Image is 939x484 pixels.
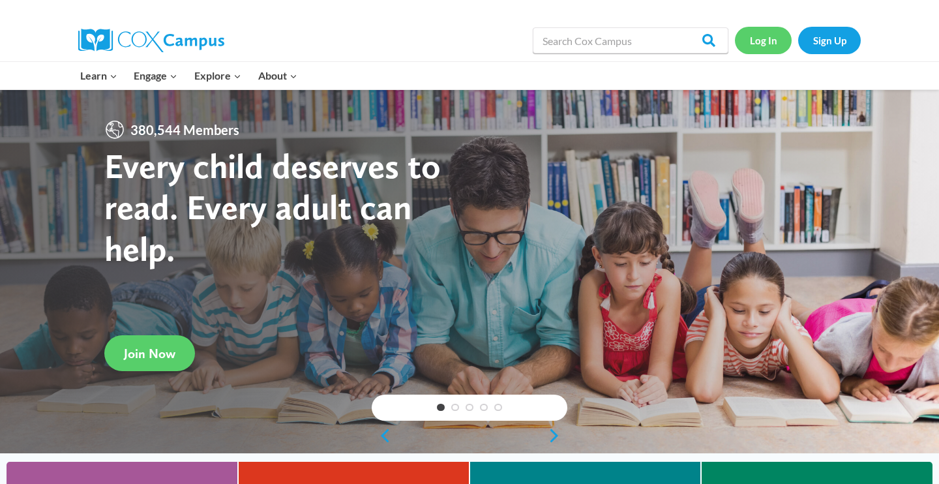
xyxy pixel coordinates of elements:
[437,404,445,412] a: 1
[735,27,792,53] a: Log In
[126,62,186,89] button: Child menu of Engage
[372,428,391,444] a: previous
[72,62,126,89] button: Child menu of Learn
[494,404,502,412] a: 5
[78,29,224,52] img: Cox Campus
[480,404,488,412] a: 4
[124,346,175,361] span: Join Now
[104,335,195,371] a: Join Now
[186,62,250,89] button: Child menu of Explore
[451,404,459,412] a: 2
[548,428,567,444] a: next
[533,27,728,53] input: Search Cox Campus
[466,404,473,412] a: 3
[125,119,245,140] span: 380,544 Members
[250,62,306,89] button: Child menu of About
[735,27,861,53] nav: Secondary Navigation
[104,145,441,269] strong: Every child deserves to read. Every adult can help.
[372,423,567,449] div: content slider buttons
[798,27,861,53] a: Sign Up
[72,62,305,89] nav: Primary Navigation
